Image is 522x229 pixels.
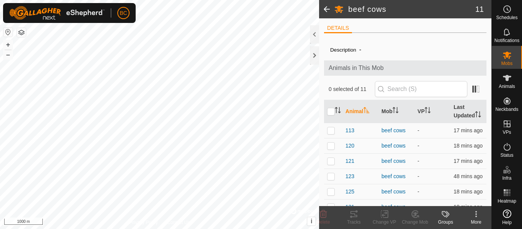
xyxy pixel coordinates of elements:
th: Last Updated [451,100,486,123]
span: Infra [502,176,511,180]
span: Heatmap [498,199,516,203]
span: BC [120,9,127,17]
span: Animals [499,84,515,89]
input: Search (S) [375,81,467,97]
span: 120 [345,142,354,150]
label: Description [330,47,356,53]
div: beef cows [381,203,411,211]
button: i [307,217,316,226]
div: beef cows [381,157,411,165]
div: More [461,219,491,226]
span: Help [502,220,512,225]
span: Status [500,153,513,158]
div: Tracks [339,219,369,226]
th: Animal [342,100,378,123]
app-display-virtual-paddock-transition: - [418,127,420,133]
div: beef cows [381,127,411,135]
span: Animals in This Mob [329,63,482,73]
span: 31 Aug 2025, 10:32 am [454,188,483,195]
th: VP [415,100,451,123]
button: Reset Map [3,28,13,37]
span: 113 [345,127,354,135]
span: 31 Aug 2025, 10:32 am [454,127,483,133]
span: Delete [317,219,330,225]
span: Notifications [494,38,519,43]
span: Neckbands [495,107,518,112]
span: 11 [475,3,484,15]
li: DETAILS [324,24,352,33]
app-display-virtual-paddock-transition: - [418,188,420,195]
div: beef cows [381,172,411,180]
button: Map Layers [17,28,26,37]
div: Groups [430,219,461,226]
app-display-virtual-paddock-transition: - [418,204,420,210]
div: Change VP [369,219,400,226]
app-display-virtual-paddock-transition: - [418,173,420,179]
div: beef cows [381,142,411,150]
button: – [3,50,13,59]
span: 31 Aug 2025, 10:32 am [454,143,483,149]
p-sorticon: Activate to sort [475,112,481,119]
th: Mob [378,100,414,123]
span: 131 [345,203,354,211]
a: Contact Us [167,219,190,226]
p-sorticon: Activate to sort [335,108,341,114]
app-display-virtual-paddock-transition: - [418,158,420,164]
span: 0 selected of 11 [329,85,375,93]
button: + [3,40,13,49]
span: VPs [503,130,511,135]
p-sorticon: Activate to sort [392,108,399,114]
span: Mobs [501,61,512,66]
span: 31 Aug 2025, 10:32 am [454,158,483,164]
a: Privacy Policy [130,219,158,226]
span: Schedules [496,15,517,20]
span: 121 [345,157,354,165]
p-sorticon: Activate to sort [363,108,370,114]
span: 125 [345,188,354,196]
span: 31 Aug 2025, 10:02 am [454,173,483,179]
a: Help [492,206,522,228]
span: 123 [345,172,354,180]
div: Change Mob [400,219,430,226]
app-display-virtual-paddock-transition: - [418,143,420,149]
span: 31 Aug 2025, 10:32 am [454,204,483,210]
span: - [356,43,364,56]
span: i [311,218,312,224]
p-sorticon: Activate to sort [425,108,431,114]
div: beef cows [381,188,411,196]
h2: beef cows [348,5,475,14]
img: Gallagher Logo [9,6,105,20]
